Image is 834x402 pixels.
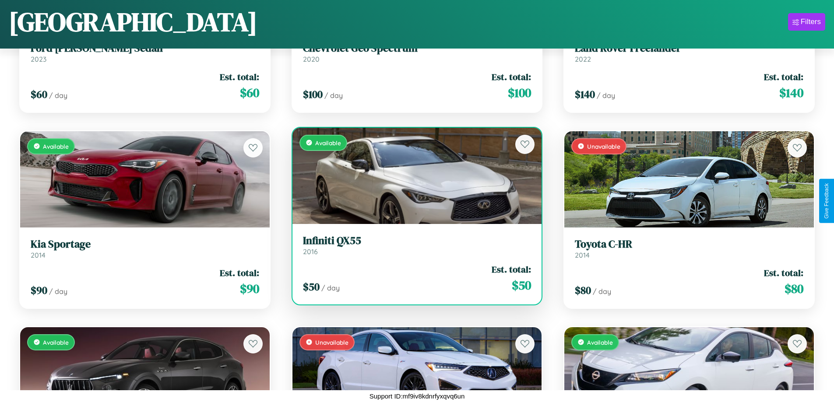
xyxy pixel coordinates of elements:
[788,13,825,31] button: Filters
[575,238,803,251] h3: Toyota C-HR
[49,287,67,296] span: / day
[303,42,531,63] a: Chevrolet Geo Spectrum2020
[31,238,259,251] h3: Kia Sportage
[575,251,590,259] span: 2014
[9,4,257,40] h1: [GEOGRAPHIC_DATA]
[512,276,531,294] span: $ 50
[587,339,613,346] span: Available
[31,42,259,63] a: Ford [PERSON_NAME] Sedan2023
[575,55,591,63] span: 2022
[31,55,46,63] span: 2023
[31,251,46,259] span: 2014
[508,84,531,101] span: $ 100
[587,143,620,150] span: Unavailable
[303,55,320,63] span: 2020
[575,42,803,55] h3: Land Rover Freelander
[575,283,591,297] span: $ 80
[492,263,531,276] span: Est. total:
[303,247,318,256] span: 2016
[324,91,343,100] span: / day
[321,283,340,292] span: / day
[764,70,803,83] span: Est. total:
[240,280,259,297] span: $ 90
[315,339,348,346] span: Unavailable
[597,91,615,100] span: / day
[43,339,69,346] span: Available
[823,183,830,219] div: Give Feedback
[369,390,465,402] p: Support ID: mf9iv8kdnrfyxqvq6un
[575,238,803,259] a: Toyota C-HR2014
[492,70,531,83] span: Est. total:
[764,266,803,279] span: Est. total:
[315,139,341,147] span: Available
[575,42,803,63] a: Land Rover Freelander2022
[303,280,320,294] span: $ 50
[31,87,47,101] span: $ 60
[31,283,47,297] span: $ 90
[575,87,595,101] span: $ 140
[785,280,803,297] span: $ 80
[303,234,531,247] h3: Infiniti QX55
[240,84,259,101] span: $ 60
[303,234,531,256] a: Infiniti QX552016
[303,87,323,101] span: $ 100
[49,91,67,100] span: / day
[779,84,803,101] span: $ 140
[43,143,69,150] span: Available
[220,266,259,279] span: Est. total:
[593,287,611,296] span: / day
[31,42,259,55] h3: Ford [PERSON_NAME] Sedan
[31,238,259,259] a: Kia Sportage2014
[801,17,821,26] div: Filters
[220,70,259,83] span: Est. total:
[303,42,531,55] h3: Chevrolet Geo Spectrum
